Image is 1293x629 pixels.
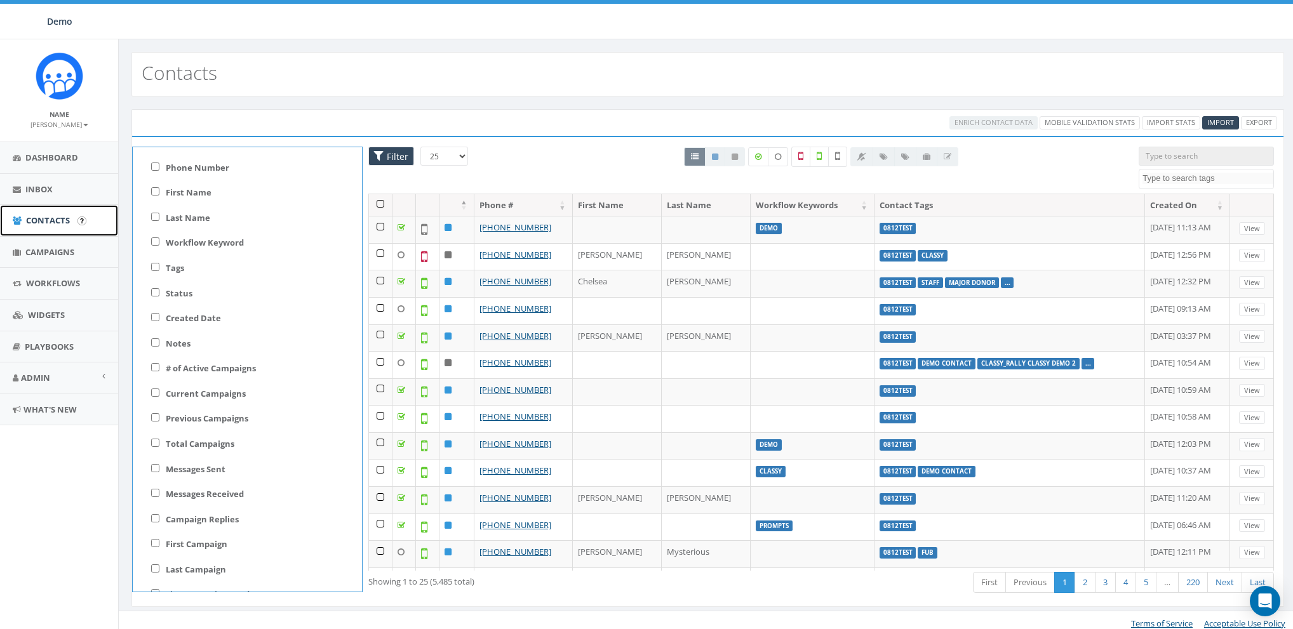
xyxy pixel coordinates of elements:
a: … [1156,572,1179,593]
a: [PHONE_NUMBER] [479,546,551,557]
a: Mobile Validation Stats [1040,116,1140,129]
a: View [1239,465,1265,479]
a: [PHONE_NUMBER] [479,492,551,503]
td: [PERSON_NAME] [573,324,662,352]
td: [DATE] 10:58 AM [1145,405,1230,432]
a: [PHONE_NUMBER] [479,222,551,233]
a: ... [1005,278,1010,286]
div: Open Intercom Messenger [1250,586,1280,616]
label: Messages Sent [166,463,225,475]
label: Previous Campaigns [166,413,248,425]
a: [PHONE_NUMBER] [479,249,551,260]
td: [PERSON_NAME] [573,243,662,270]
label: 0812test [880,439,916,451]
label: Workflow Keyword [166,237,244,249]
label: Notes [166,338,191,350]
td: [DATE] 10:37 AM [1145,459,1230,486]
span: Import [1207,117,1234,127]
label: 0812test [880,412,916,423]
a: View [1239,357,1265,370]
a: [PHONE_NUMBER] [479,357,551,368]
td: [DATE] 11:20 AM [1145,486,1230,513]
label: Total Campaigns [166,438,234,450]
td: [PERSON_NAME] [573,486,662,513]
th: Created On: activate to sort column ascending [1145,194,1230,216]
th: Phone #: activate to sort column ascending [474,194,573,216]
a: View [1239,384,1265,397]
label: 0812test [880,466,916,477]
span: Contacts [26,215,70,226]
label: First Campaign [166,538,227,550]
td: [DATE] 12:11 PM [1145,540,1230,567]
label: Last Name [166,212,210,224]
td: [PERSON_NAME] [662,243,751,270]
label: 0812test [880,385,916,397]
td: [DATE] 11:13 AM [1145,216,1230,243]
label: Phone Number [166,162,229,174]
label: Data Enriched [748,147,768,166]
a: 5 [1136,572,1156,593]
label: 0812test [880,358,916,369]
td: [DATE] 03:37 PM [1145,324,1230,352]
a: 3 [1095,572,1116,593]
label: Not a Mobile [791,147,810,167]
a: View [1239,303,1265,316]
label: Demo [756,223,782,234]
a: View [1239,411,1265,425]
label: 0812test [880,493,916,505]
label: # of Active Campaigns [166,362,256,374]
td: [PERSON_NAME] [573,567,662,595]
span: CSV files only [1207,117,1234,127]
span: Workflows [26,277,80,289]
a: First [973,572,1006,593]
label: classy [918,250,948,262]
th: Contact Tags [874,194,1145,216]
a: Import Stats [1142,116,1200,129]
label: Prompts [756,520,793,532]
a: View [1239,546,1265,559]
span: Admin [21,372,50,383]
a: [PHONE_NUMBER] [479,303,551,314]
span: Inbox [25,183,53,195]
label: Current Campaigns [166,388,246,400]
td: [DATE] 12:03 PM [1145,432,1230,460]
span: Playbooks [25,341,74,352]
label: 0812test [880,520,916,532]
label: Last Campaign [166,564,226,576]
label: First Campaign Send Date [166,588,272,600]
label: Campaign Replies [166,513,239,526]
label: classy_Rally Classy Demo 2 [977,358,1080,369]
label: CLASSY [756,466,786,477]
small: [PERSON_NAME] [30,120,88,129]
a: 2 [1075,572,1095,593]
label: First Name [166,187,211,199]
img: Icon_1.png [36,52,83,100]
a: [PERSON_NAME] [30,118,88,129]
label: 0812test [880,547,916,559]
label: 0812test [880,250,916,262]
a: [PHONE_NUMBER] [479,438,551,449]
td: [DATE] 10:54 AM [1145,351,1230,378]
td: [DATE] 12:56 PM [1145,243,1230,270]
label: DEMO CONTACT [918,466,975,477]
input: Submit [77,216,86,225]
label: Demo [756,439,782,451]
label: 0812test [880,304,916,315]
a: [PHONE_NUMBER] [479,411,551,422]
a: Last [1242,572,1274,593]
a: Acceptable Use Policy [1204,618,1285,629]
a: View [1239,330,1265,343]
small: Name [50,110,69,119]
label: Tags [166,262,184,274]
th: First Name [573,194,662,216]
label: Messages Received [166,488,244,500]
a: View [1239,492,1265,505]
a: View [1239,438,1265,451]
a: 220 [1178,572,1208,593]
div: Showing 1 to 25 (5,485 total) [368,571,735,588]
td: [PERSON_NAME] [662,270,751,297]
a: [PHONE_NUMBER] [479,330,551,341]
label: Data not Enriched [768,147,788,166]
span: Filter [384,150,408,162]
th: Workflow Keywords: activate to sort column ascending [751,194,874,216]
